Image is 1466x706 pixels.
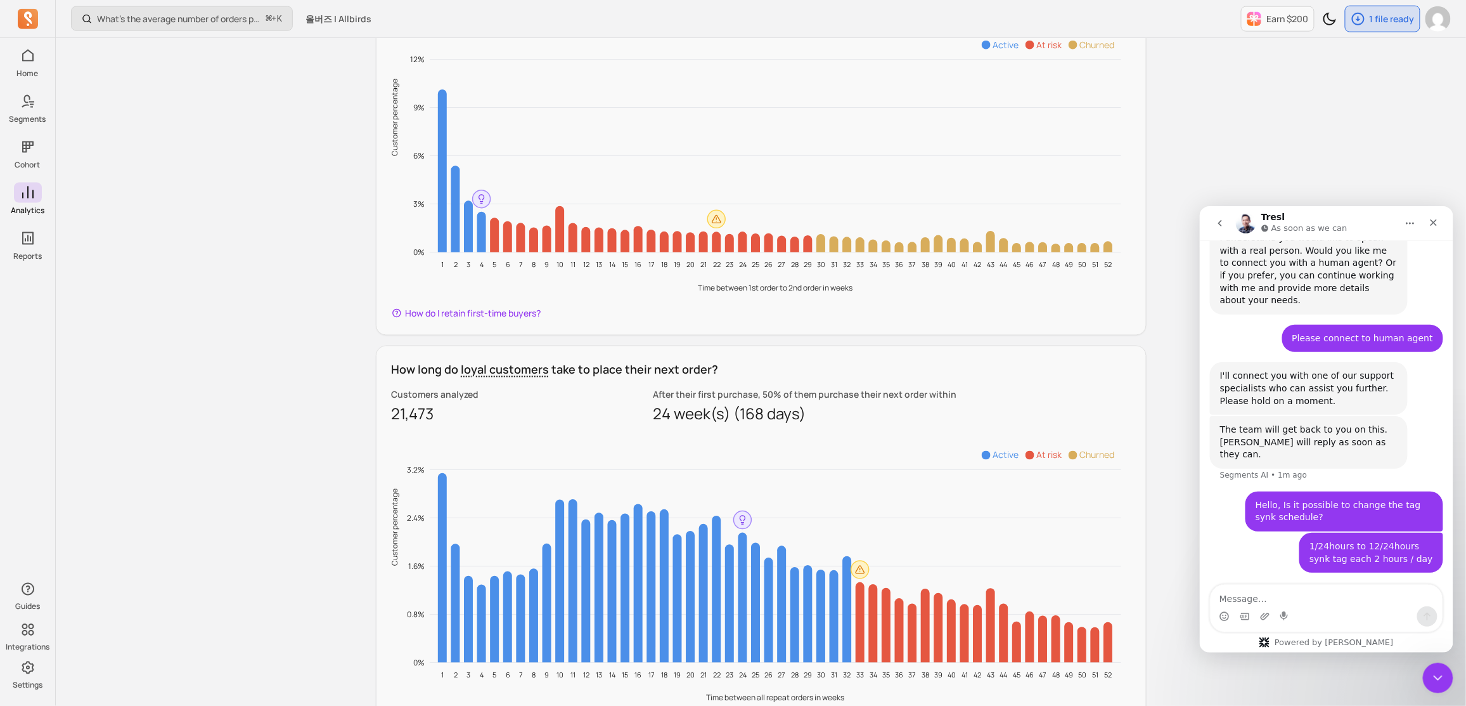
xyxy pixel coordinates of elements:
[609,259,615,269] tspan: 14
[413,657,425,668] tspan: 0%
[700,670,707,679] tspan: 21
[987,670,994,679] tspan: 43
[1013,259,1020,269] tspan: 45
[804,670,812,679] tspan: 29
[674,259,681,269] tspan: 19
[408,561,425,572] tspan: 1.6%
[1078,670,1086,679] tspan: 50
[518,670,522,679] tspan: 7
[1039,259,1046,269] tspan: 47
[389,79,400,156] tspan: Customer percentage
[908,670,916,679] tspan: 37
[15,160,41,170] p: Cohort
[1000,259,1007,269] tspan: 44
[518,259,522,269] tspan: 7
[817,670,825,679] tspan: 30
[392,362,1131,379] h3: How long do take to place their next order?
[1080,449,1115,461] span: Churned
[407,513,425,523] tspan: 2.4%
[648,670,654,679] tspan: 17
[882,259,890,269] tspan: 35
[406,307,541,320] span: How do I retain first-time buyers?
[582,670,589,679] tspan: 12
[791,259,799,269] tspan: 28
[895,670,903,679] tspan: 36
[1092,259,1098,269] tspan: 51
[492,259,496,269] tspan: 5
[712,670,720,679] tspan: 22
[778,259,785,269] tspan: 27
[1104,670,1112,679] tspan: 52
[843,259,851,269] tspan: 32
[752,670,759,679] tspan: 25
[305,13,371,25] span: 올버즈 | Allbirds
[298,8,379,30] button: 올버즈 | Allbirds
[582,259,589,269] tspan: 12
[1052,670,1060,679] tspan: 48
[1080,39,1115,51] span: Churned
[544,670,549,679] tspan: 9
[266,11,273,27] kbd: ⌘
[674,670,681,679] tspan: 19
[1000,670,1007,679] tspan: 44
[764,259,773,269] tspan: 26
[661,259,667,269] tspan: 18
[817,259,825,269] tspan: 30
[948,259,956,269] tspan: 40
[869,259,877,269] tspan: 34
[739,259,747,269] tspan: 24
[492,670,496,679] tspan: 5
[686,259,695,269] tspan: 20
[17,69,39,79] p: Home
[843,670,851,679] tspan: 32
[532,670,536,679] tspan: 8
[10,114,46,124] p: Segments
[1345,6,1420,32] button: 1 file ready
[407,609,425,620] tspan: 0.8%
[97,13,261,25] p: What’s the average number of orders per customer?
[778,670,785,679] tspan: 27
[407,464,425,475] tspan: 3.2%
[71,6,293,31] button: What’s the average number of orders per customer?⌘+K
[1200,206,1453,653] iframe: Intercom live chat
[712,259,720,269] tspan: 22
[1037,39,1062,51] span: At risk
[277,14,282,24] kbd: K
[726,259,733,269] tspan: 23
[11,206,44,216] p: Analytics
[1425,6,1451,32] img: avatar
[804,259,812,269] tspan: 29
[392,404,653,424] p: 21,473
[505,670,510,679] tspan: 6
[648,259,654,269] tspan: 17
[461,362,550,377] span: loyal customers
[413,247,425,258] tspan: 0%
[634,670,641,679] tspan: 16
[726,670,733,679] tspan: 23
[961,259,968,269] tspan: 41
[908,259,916,269] tspan: 37
[1052,259,1060,269] tspan: 48
[739,670,747,679] tspan: 24
[934,259,942,269] tspan: 39
[389,489,400,566] tspan: Customer percentage
[948,670,956,679] tspan: 40
[570,259,575,269] tspan: 11
[413,199,425,209] tspan: 3%
[698,282,852,293] tspan: Time between 1st order to 2nd order in weeks
[1013,670,1020,679] tspan: 45
[596,259,602,269] tspan: 13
